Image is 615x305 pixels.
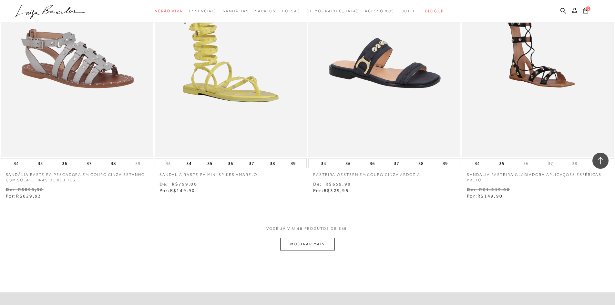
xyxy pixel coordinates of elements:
[247,159,256,168] button: 37
[164,160,173,167] button: 33
[497,159,506,168] button: 35
[289,159,298,168] button: 39
[365,9,394,13] span: Acessórios
[441,159,450,168] button: 39
[546,160,555,167] button: 37
[172,181,197,187] small: R$799,00
[313,188,349,193] span: Por:
[85,159,94,168] button: 37
[226,159,235,168] button: 36
[1,168,153,183] a: SANDÁLIA RASTEIRA PESCADORA EM COURO CINZA ESTANHO COM SOLA E TIRAS DE REBITES
[324,188,349,193] span: R$329,95
[308,168,460,178] a: RASTEIRA WESTERN EM COURO CINZA ARDOZIA
[319,159,328,168] button: 34
[159,181,169,187] small: De:
[159,188,195,193] span: Por:
[365,5,394,17] a: categoryNavScreenReaderText
[306,9,358,13] span: [DEMOGRAPHIC_DATA]
[36,159,45,168] button: 35
[343,159,353,168] button: 35
[6,187,15,192] small: De:
[570,160,579,167] button: 38
[189,9,216,13] span: Essenciais
[462,168,614,183] a: Sandália rasteira gladiadora aplicações esféricas preto
[255,9,275,13] span: Sapatos
[155,9,183,13] span: Verão Viva
[467,187,476,192] small: De:
[339,226,347,238] span: 349
[155,5,183,17] a: categoryNavScreenReaderText
[581,7,590,16] button: 0
[304,226,337,231] span: PRODUTOS DE
[313,181,322,187] small: De:
[282,5,300,17] a: categoryNavScreenReaderText
[255,5,275,17] a: categoryNavScreenReaderText
[479,187,510,192] small: R$1.219,00
[401,5,419,17] a: categoryNavScreenReaderText
[306,5,358,17] a: noSubCategoriesText
[155,168,307,178] a: Sandália rasteira mini spikes amarelo
[477,193,503,198] span: R$149,90
[223,9,249,13] span: Sandálias
[268,159,277,168] button: 38
[467,193,503,198] span: Por:
[223,5,249,17] a: categoryNavScreenReaderText
[60,159,69,168] button: 36
[109,159,118,168] button: 38
[170,188,195,193] span: R$149,90
[425,9,444,13] span: BLOG LB
[297,226,303,238] span: 48
[521,160,530,167] button: 36
[133,160,142,167] button: 39
[6,193,42,198] span: Por:
[325,181,351,187] small: R$659,90
[280,238,334,250] button: MOSTRAR MAIS
[12,159,21,168] button: 34
[392,159,401,168] button: 37
[189,5,216,17] a: categoryNavScreenReaderText
[184,159,193,168] button: 34
[425,5,444,17] a: BLOG LB
[16,193,41,198] span: R$629,93
[586,6,590,11] span: 0
[282,9,300,13] span: Bolsas
[401,9,419,13] span: Outlet
[266,226,295,231] span: VOCê JÁ VIU
[368,159,377,168] button: 36
[473,159,482,168] button: 34
[416,159,425,168] button: 38
[18,187,44,192] small: R$899,90
[205,159,214,168] button: 35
